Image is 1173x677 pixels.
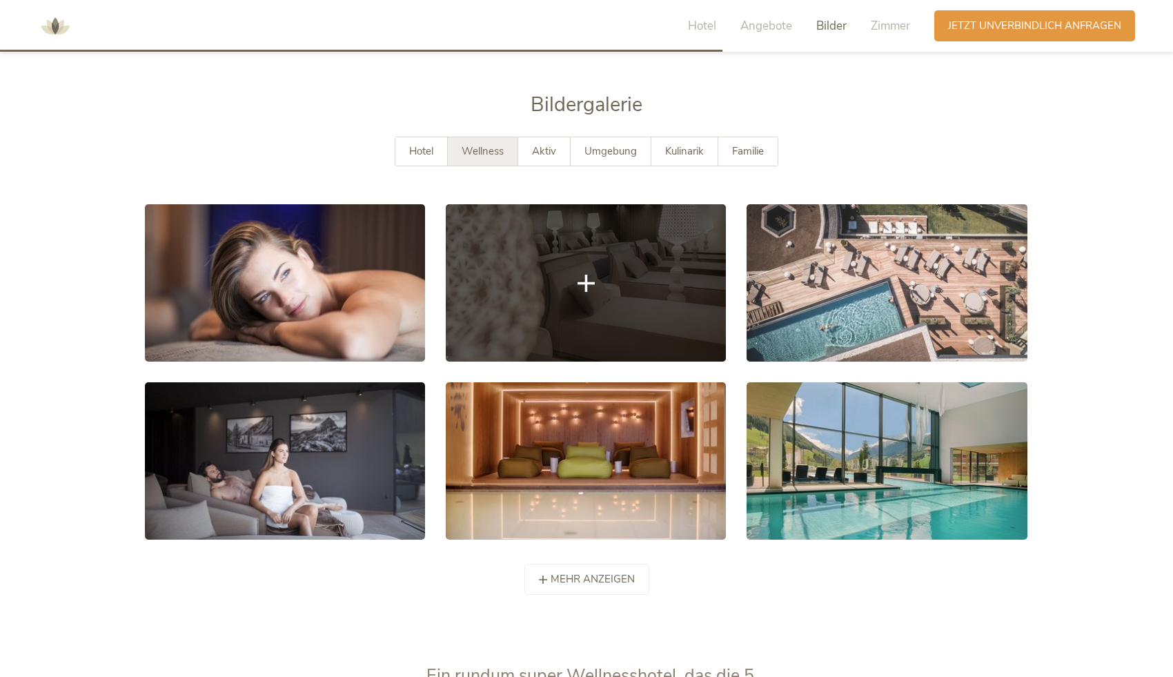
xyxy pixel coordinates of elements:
[871,18,910,34] span: Zimmer
[532,144,556,158] span: Aktiv
[948,19,1121,33] span: Jetzt unverbindlich anfragen
[584,144,637,158] span: Umgebung
[551,572,635,587] span: mehr anzeigen
[409,144,433,158] span: Hotel
[732,144,764,158] span: Familie
[34,21,76,30] a: AMONTI & LUNARIS Wellnessresort
[665,144,704,158] span: Kulinarik
[462,144,504,158] span: Wellness
[688,18,716,34] span: Hotel
[816,18,847,34] span: Bilder
[34,6,76,47] img: AMONTI & LUNARIS Wellnessresort
[531,91,642,118] span: Bildergalerie
[740,18,792,34] span: Angebote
